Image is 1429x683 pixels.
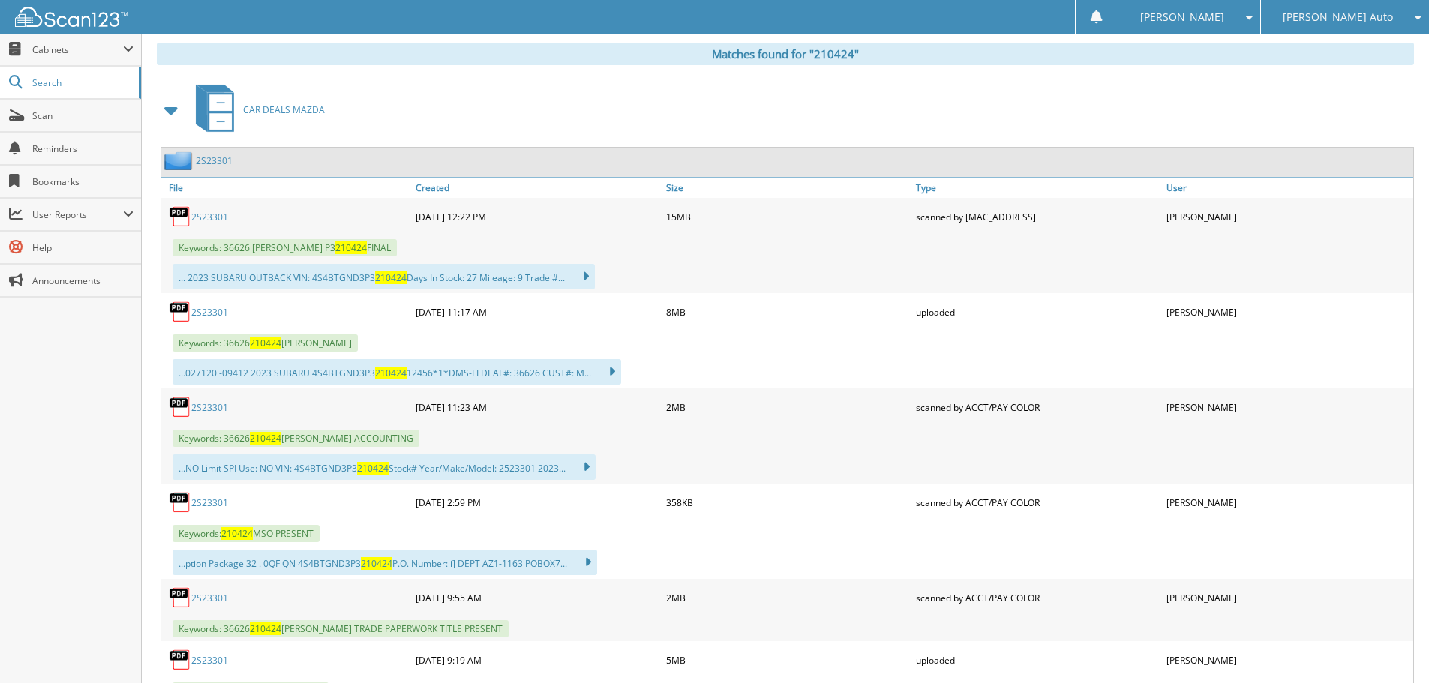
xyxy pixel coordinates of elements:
[32,175,134,188] span: Bookmarks
[1163,392,1413,422] div: [PERSON_NAME]
[412,645,662,675] div: [DATE] 9:19 AM
[169,396,191,418] img: PDF.png
[375,271,407,284] span: 210424
[169,205,191,228] img: PDF.png
[191,654,228,667] a: 2S23301
[191,401,228,414] a: 2S23301
[221,527,253,540] span: 210424
[912,178,1163,198] a: Type
[1140,13,1224,22] span: [PERSON_NAME]
[662,487,913,517] div: 358KB
[375,367,407,379] span: 210424
[164,151,196,170] img: folder2.png
[173,550,597,575] div: ...ption Package 32 . 0QF QN 4S4BTGND3P3 P.O. Number: i] DEPT AZ1-1163 POBOX7...
[412,178,662,198] a: Created
[243,103,325,116] span: CAR DEALS MAZDA
[191,211,228,223] a: 2S23301
[191,496,228,509] a: 2S23301
[32,76,131,89] span: Search
[169,586,191,609] img: PDF.png
[412,583,662,613] div: [DATE] 9:55 AM
[187,80,325,139] a: CAR DEALS MAZDA
[335,241,367,254] span: 210424
[32,208,123,221] span: User Reports
[157,43,1414,65] div: Matches found for "210424"
[161,178,412,198] a: File
[412,297,662,327] div: [DATE] 11:17 AM
[250,432,281,445] span: 210424
[662,583,913,613] div: 2MB
[169,301,191,323] img: PDF.png
[912,392,1163,422] div: scanned by ACCT/PAY COLOR
[662,297,913,327] div: 8MB
[361,557,392,570] span: 210424
[1163,583,1413,613] div: [PERSON_NAME]
[1283,13,1393,22] span: [PERSON_NAME] Auto
[912,487,1163,517] div: scanned by ACCT/PAY COLOR
[173,334,358,352] span: Keywords: 36626 [PERSON_NAME]
[196,154,233,167] a: 2S23301
[173,620,509,637] span: Keywords: 36626 [PERSON_NAME] TRADE PAPERWORK TITLE PRESENT
[173,359,621,385] div: ...027120 -09412 2023 SUBARU 4S4BTGND3P3 12456*1*DMS-FI DEAL#: 36626 CUST#: M...
[173,454,596,480] div: ...NO Limit SPI Use: NO VIN: 4S4BTGND3P3 Stock# Year/Make/Model: 2523301 2023...
[662,645,913,675] div: 5MB
[191,306,228,319] a: 2S23301
[32,43,123,56] span: Cabinets
[173,430,419,447] span: Keywords: 36626 [PERSON_NAME] ACCOUNTING
[169,649,191,671] img: PDF.png
[1163,487,1413,517] div: [PERSON_NAME]
[662,392,913,422] div: 2MB
[15,7,128,27] img: scan123-logo-white.svg
[173,525,320,542] span: Keywords: MSO PRESENT
[1354,611,1429,683] iframe: Chat Widget
[32,274,134,287] span: Announcements
[912,583,1163,613] div: scanned by ACCT/PAY COLOR
[169,491,191,514] img: PDF.png
[1163,645,1413,675] div: [PERSON_NAME]
[662,178,913,198] a: Size
[173,264,595,289] div: ... 2023 SUBARU OUTBACK VIN: 4S4BTGND3P3 Days In Stock: 27 Mileage: 9 Tradei#...
[412,487,662,517] div: [DATE] 2:59 PM
[357,462,389,475] span: 210424
[1163,297,1413,327] div: [PERSON_NAME]
[1163,202,1413,232] div: [PERSON_NAME]
[32,142,134,155] span: Reminders
[32,109,134,122] span: Scan
[912,645,1163,675] div: uploaded
[912,297,1163,327] div: uploaded
[32,241,134,254] span: Help
[412,202,662,232] div: [DATE] 12:22 PM
[662,202,913,232] div: 15MB
[191,592,228,604] a: 2S23301
[250,622,281,635] span: 210424
[250,337,281,349] span: 210424
[173,239,397,256] span: Keywords: 36626 [PERSON_NAME] P3 FINAL
[1163,178,1413,198] a: User
[912,202,1163,232] div: scanned by [MAC_ADDRESS]
[412,392,662,422] div: [DATE] 11:23 AM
